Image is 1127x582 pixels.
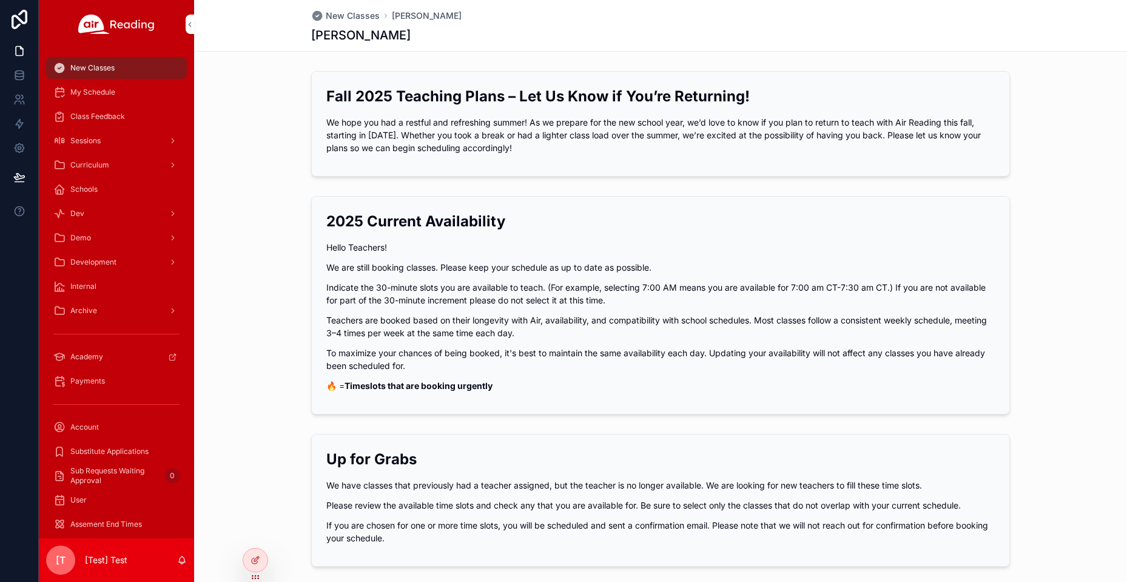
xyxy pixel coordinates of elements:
span: Internal [70,282,96,291]
p: Indicate the 30-minute slots you are available to teach. (For example, selecting 7:00 AM means yo... [326,281,995,306]
a: Sessions [46,130,187,152]
p: Please review the available time slots and check any that you are available for. Be sure to selec... [326,499,995,512]
p: Hello Teachers! [326,241,995,254]
p: We have classes that previously had a teacher assigned, but the teacher is no longer available. W... [326,479,995,492]
a: Sub Requests Waiting Approval0 [46,465,187,487]
a: Assement End Times [46,513,187,535]
p: 🔥 = [326,379,995,392]
div: scrollable content [39,49,194,538]
h2: Fall 2025 Teaching Plans – Let Us Know if You’re Returning! [326,86,995,106]
a: Demo [46,227,187,249]
p: [Test] Test [85,554,127,566]
p: Teachers are booked based on their longevity with Air, availability, and compatibility with schoo... [326,314,995,339]
span: Substitute Applications [70,447,149,456]
div: 0 [165,469,180,483]
a: My Schedule [46,81,187,103]
span: Schools [70,184,98,194]
h1: [PERSON_NAME] [311,27,411,44]
span: Sessions [70,136,101,146]
a: [PERSON_NAME] [392,10,462,22]
a: Class Feedback [46,106,187,127]
h2: 2025 Current Availability [326,211,995,231]
p: To maximize your chances of being booked, it's best to maintain the same availability each day. U... [326,347,995,372]
span: Sub Requests Waiting Approval [70,466,160,486]
h2: Up for Grabs [326,449,995,469]
a: New Classes [46,57,187,79]
span: Archive [70,306,97,316]
span: User [70,495,87,505]
a: Archive [46,300,187,322]
span: Academy [70,352,103,362]
span: New Classes [326,10,380,22]
a: Dev [46,203,187,225]
a: Schools [46,178,187,200]
span: Development [70,257,116,267]
span: Dev [70,209,84,218]
a: Academy [46,346,187,368]
p: We are still booking classes. Please keep your schedule as up to date as possible. [326,261,995,274]
span: My Schedule [70,87,115,97]
a: Curriculum [46,154,187,176]
a: User [46,489,187,511]
a: Account [46,416,187,438]
strong: Timeslots that are booking urgently [345,381,493,391]
span: Curriculum [70,160,109,170]
a: Internal [46,276,187,297]
a: Payments [46,370,187,392]
span: New Classes [70,63,115,73]
a: Development [46,251,187,273]
span: Demo [70,233,91,243]
img: App logo [78,15,155,34]
a: Substitute Applications [46,441,187,462]
a: New Classes [311,10,380,22]
span: Account [70,422,99,432]
span: Payments [70,376,105,386]
span: [T [56,553,66,567]
span: Assement End Times [70,519,142,529]
p: We hope you had a restful and refreshing summer! As we prepare for the new school year, we’d love... [326,116,995,154]
p: If you are chosen for one or more time slots, you will be scheduled and sent a confirmation email... [326,519,995,544]
span: Class Feedback [70,112,125,121]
